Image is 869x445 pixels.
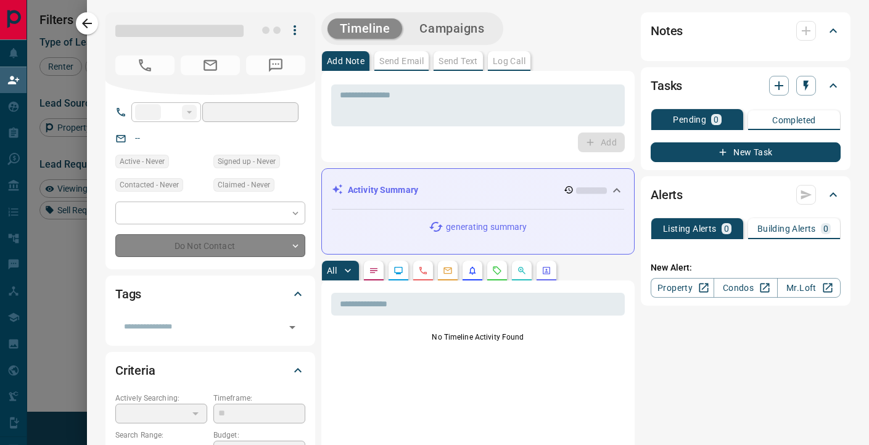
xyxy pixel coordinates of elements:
p: All [327,266,337,275]
div: Notes [651,16,841,46]
svg: Listing Alerts [467,266,477,276]
p: Pending [673,115,706,124]
div: Tags [115,279,305,309]
svg: Lead Browsing Activity [393,266,403,276]
p: Timeframe: [213,393,305,404]
button: Campaigns [407,18,496,39]
h2: Notes [651,21,683,41]
span: No Number [246,55,305,75]
svg: Opportunities [517,266,527,276]
a: Property [651,278,714,298]
svg: Agent Actions [542,266,551,276]
p: Listing Alerts [663,224,717,233]
h2: Criteria [115,361,155,380]
svg: Emails [443,266,453,276]
h2: Tasks [651,76,682,96]
div: Tasks [651,71,841,100]
span: No Number [115,55,175,75]
p: Actively Searching: [115,393,207,404]
svg: Requests [492,266,502,276]
p: Add Note [327,57,364,65]
p: New Alert: [651,261,841,274]
p: Budget: [213,430,305,441]
p: Activity Summary [348,184,418,197]
span: Contacted - Never [120,179,179,191]
svg: Calls [418,266,428,276]
p: No Timeline Activity Found [331,332,625,343]
button: Open [284,319,301,336]
button: Timeline [327,18,403,39]
p: 0 [714,115,719,124]
span: Claimed - Never [218,179,270,191]
div: Alerts [651,180,841,210]
svg: Notes [369,266,379,276]
div: Activity Summary [332,179,624,202]
p: Search Range: [115,430,207,441]
span: Signed up - Never [218,155,276,168]
h2: Alerts [651,185,683,205]
p: 0 [823,224,828,233]
a: Mr.Loft [777,278,841,298]
h2: Tags [115,284,141,304]
p: 0 [724,224,729,233]
a: -- [135,133,140,143]
div: Do Not Contact [115,234,305,257]
button: New Task [651,142,841,162]
p: Completed [772,116,816,125]
a: Condos [714,278,777,298]
span: Active - Never [120,155,165,168]
span: No Email [181,55,240,75]
p: generating summary [446,221,527,234]
div: Criteria [115,356,305,385]
p: Building Alerts [757,224,816,233]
